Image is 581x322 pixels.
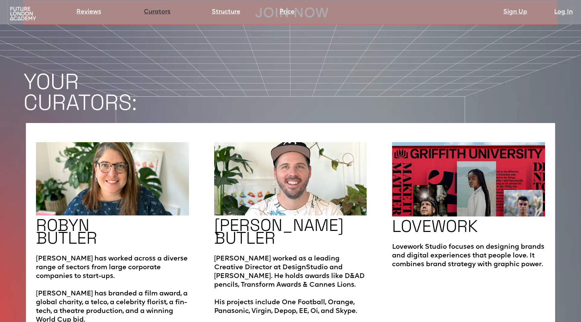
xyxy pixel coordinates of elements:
[36,219,97,244] h2: ROBYN BUTLER
[144,7,170,17] a: Curators
[392,236,545,269] p: Lovework Studio focuses on designing brands and digital experiences that people love. It combines...
[214,219,344,244] h2: [PERSON_NAME] BUTLER
[503,7,527,17] a: Sign Up
[24,71,581,113] h1: YOUR CURATORS:
[554,7,573,17] a: Log In
[76,7,101,17] a: Reviews
[212,7,240,17] a: Structure
[392,220,478,233] h2: LOVEWORK
[279,7,295,17] a: Price
[214,248,367,316] p: [PERSON_NAME] worked as a leading Creative Director at DesignStudio and [PERSON_NAME]. He holds a...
